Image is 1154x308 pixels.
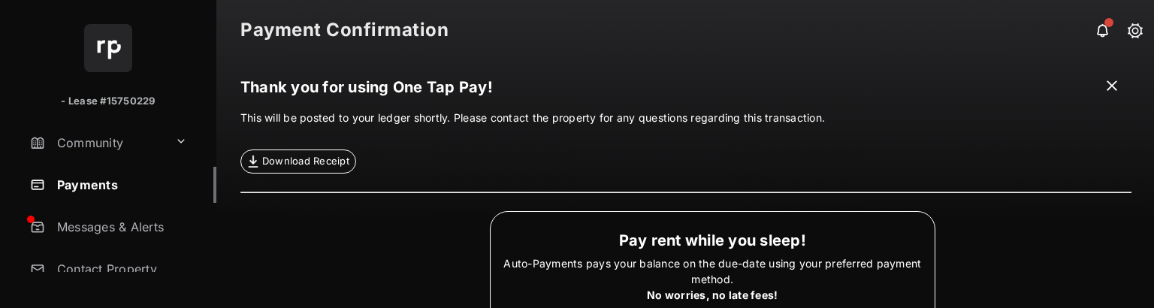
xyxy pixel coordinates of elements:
h1: Thank you for using One Tap Pay! [240,78,1131,104]
div: No worries, no late fees! [498,287,927,303]
h1: Pay rent while you sleep! [498,231,927,249]
p: This will be posted to your ledger shortly. Please contact the property for any questions regardi... [240,110,1131,174]
a: Community [24,125,169,161]
a: Contact Property [24,251,216,287]
p: Auto-Payments pays your balance on the due-date using your preferred payment method. [498,255,927,303]
span: Download Receipt [262,154,349,169]
strong: Payment Confirmation [240,21,449,39]
a: Payments [24,167,216,203]
a: Download Receipt [240,149,356,174]
p: - Lease #15750229 [61,94,155,109]
img: svg+xml;base64,PHN2ZyB4bWxucz0iaHR0cDovL3d3dy53My5vcmcvMjAwMC9zdmciIHdpZHRoPSI2NCIgaGVpZ2h0PSI2NC... [84,24,132,72]
a: Messages & Alerts [24,209,216,245]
